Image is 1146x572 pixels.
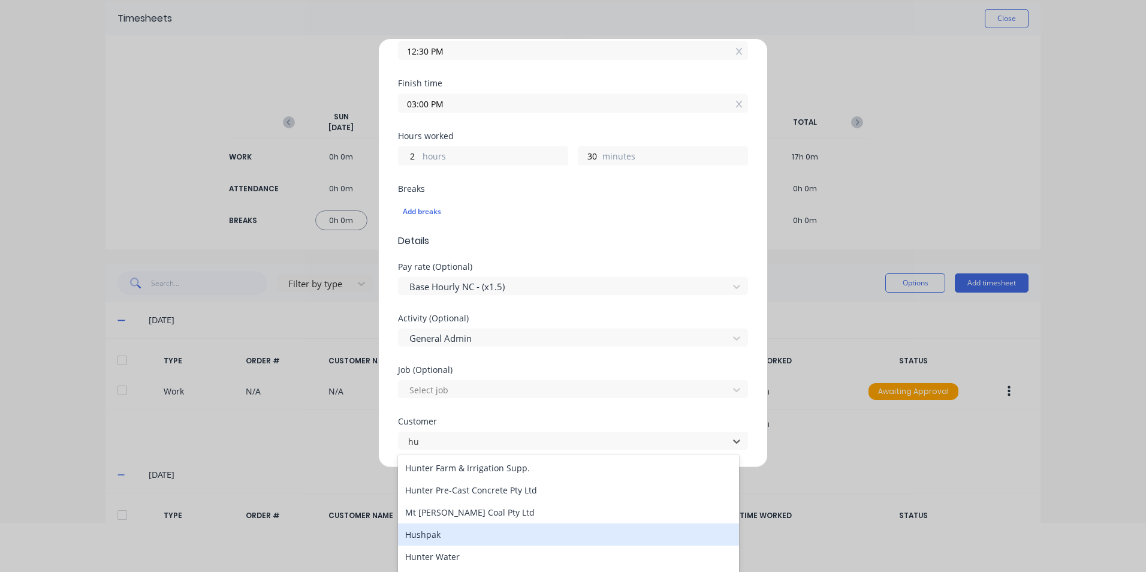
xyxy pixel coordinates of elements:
[398,479,739,501] div: Hunter Pre-Cast Concrete Pty Ltd
[423,150,568,165] label: hours
[398,501,739,523] div: Mt [PERSON_NAME] Coal Pty Ltd
[403,204,743,219] div: Add breaks
[399,147,420,165] input: 0
[578,147,599,165] input: 0
[398,263,748,271] div: Pay rate (Optional)
[398,79,748,88] div: Finish time
[398,185,748,193] div: Breaks
[398,523,739,546] div: Hushpak
[398,366,748,374] div: Job (Optional)
[398,457,739,479] div: Hunter Farm & Irrigation Supp.
[398,546,739,568] div: Hunter Water
[398,234,748,248] span: Details
[398,314,748,323] div: Activity (Optional)
[602,150,747,165] label: minutes
[398,132,748,140] div: Hours worked
[398,417,748,426] div: Customer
